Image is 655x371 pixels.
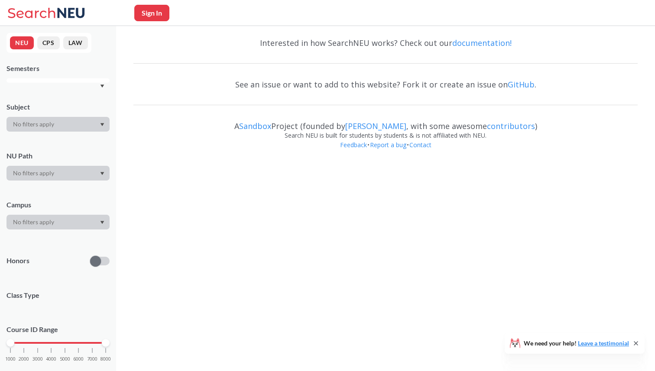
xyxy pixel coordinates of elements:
[100,123,104,126] svg: Dropdown arrow
[6,151,110,161] div: NU Path
[46,357,56,361] span: 4000
[5,357,16,361] span: 1000
[87,357,97,361] span: 7000
[524,340,629,346] span: We need your help!
[133,131,638,140] div: Search NEU is built for students by students & is not affiliated with NEU.
[100,172,104,175] svg: Dropdown arrow
[100,221,104,224] svg: Dropdown arrow
[6,166,110,181] div: Dropdown arrow
[578,339,629,347] a: Leave a testimonial
[487,121,535,131] a: contributors
[345,121,406,131] a: [PERSON_NAME]
[409,141,432,149] a: Contact
[101,357,111,361] span: 8000
[6,200,110,210] div: Campus
[133,113,638,131] div: A Project (founded by , with some awesome )
[134,5,169,21] button: Sign In
[6,215,110,229] div: Dropdown arrow
[133,30,638,55] div: Interested in how SearchNEU works? Check out our
[133,72,638,97] div: See an issue or want to add to this website? Fork it or create an issue on .
[100,84,104,88] svg: Dropdown arrow
[6,325,110,335] p: Course ID Range
[6,64,110,73] div: Semesters
[19,357,29,361] span: 2000
[10,36,34,49] button: NEU
[63,36,88,49] button: LAW
[370,141,407,149] a: Report a bug
[508,79,535,90] a: GitHub
[6,102,110,112] div: Subject
[37,36,60,49] button: CPS
[60,357,70,361] span: 5000
[6,290,110,300] span: Class Type
[452,38,512,48] a: documentation!
[6,117,110,132] div: Dropdown arrow
[32,357,43,361] span: 3000
[6,256,29,266] p: Honors
[340,141,367,149] a: Feedback
[239,121,271,131] a: Sandbox
[73,357,84,361] span: 6000
[133,140,638,163] div: • •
